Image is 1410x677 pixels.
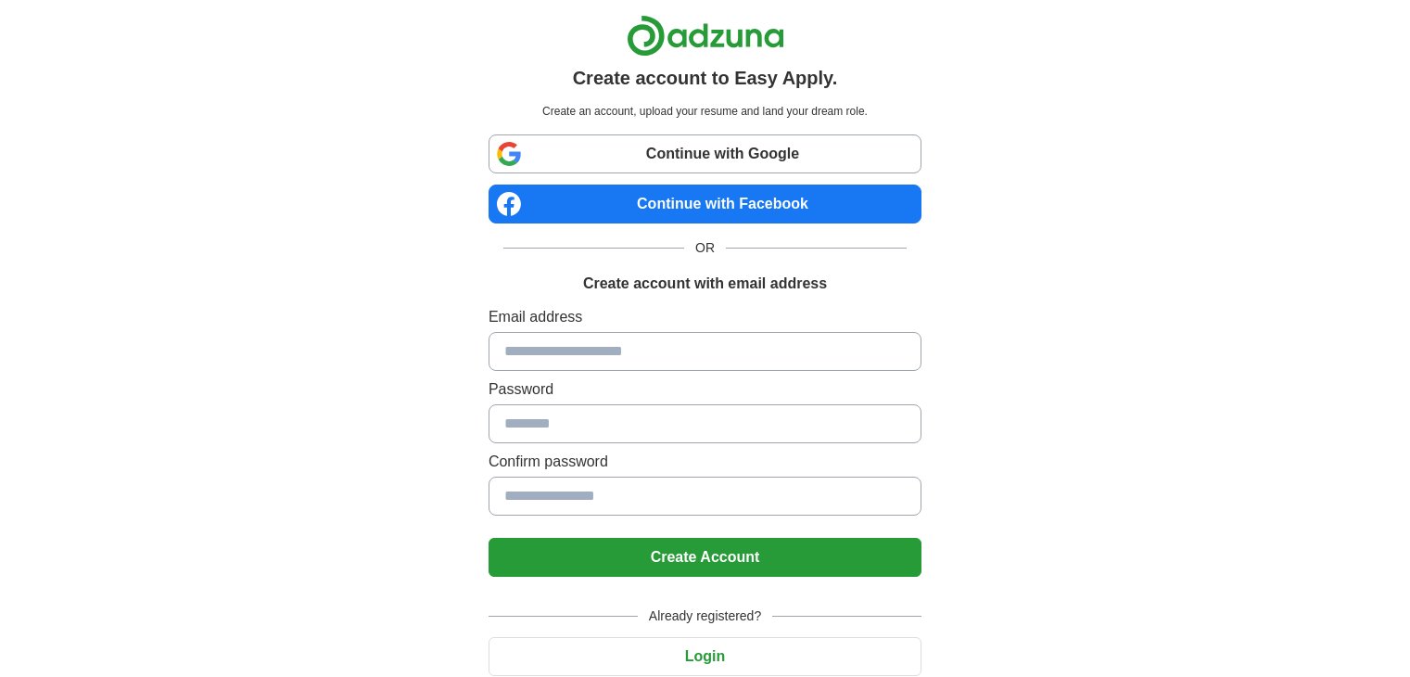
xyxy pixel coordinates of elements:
a: Login [489,648,921,664]
span: OR [684,238,726,258]
label: Password [489,378,921,401]
img: Adzuna logo [627,15,784,57]
label: Email address [489,306,921,328]
span: Already registered? [638,607,772,626]
label: Confirm password [489,451,921,473]
p: Create an account, upload your resume and land your dream role. [492,103,918,120]
h1: Create account to Easy Apply. [573,64,838,92]
button: Login [489,637,921,676]
h1: Create account with email address [583,273,827,295]
a: Continue with Facebook [489,185,921,224]
a: Continue with Google [489,134,921,173]
button: Create Account [489,538,921,577]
